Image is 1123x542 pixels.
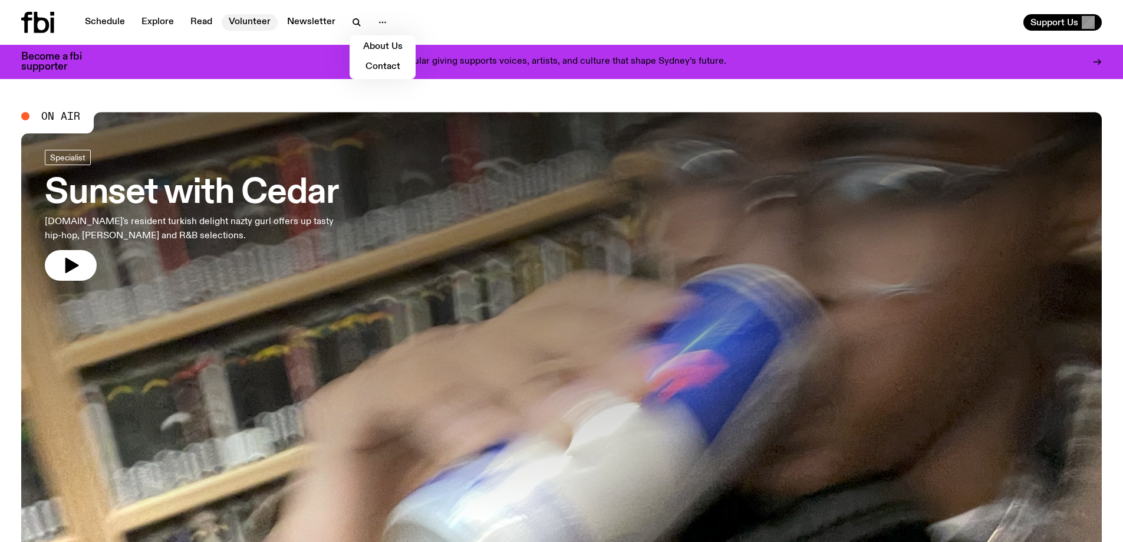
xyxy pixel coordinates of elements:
a: Read [183,14,219,31]
a: Contact [353,59,412,75]
a: About Us [353,39,412,55]
a: Sunset with Cedar[DOMAIN_NAME]'s resident turkish delight nazty gurl offers up tasty hip-hop, [PE... [45,150,347,281]
span: Specialist [50,153,85,162]
a: Volunteer [222,14,278,31]
span: Support Us [1030,17,1078,28]
button: Support Us [1023,14,1102,31]
a: Schedule [78,14,132,31]
span: On Air [41,111,80,121]
p: [DOMAIN_NAME]'s resident turkish delight nazty gurl offers up tasty hip-hop, [PERSON_NAME] and R&... [45,215,347,243]
h3: Sunset with Cedar [45,177,347,210]
a: Newsletter [280,14,343,31]
h3: Become a fbi supporter [21,52,97,72]
a: Specialist [45,150,91,165]
p: Regular giving supports voices, artists, and culture that shape Sydney’s future. [397,57,726,67]
a: Explore [134,14,181,31]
